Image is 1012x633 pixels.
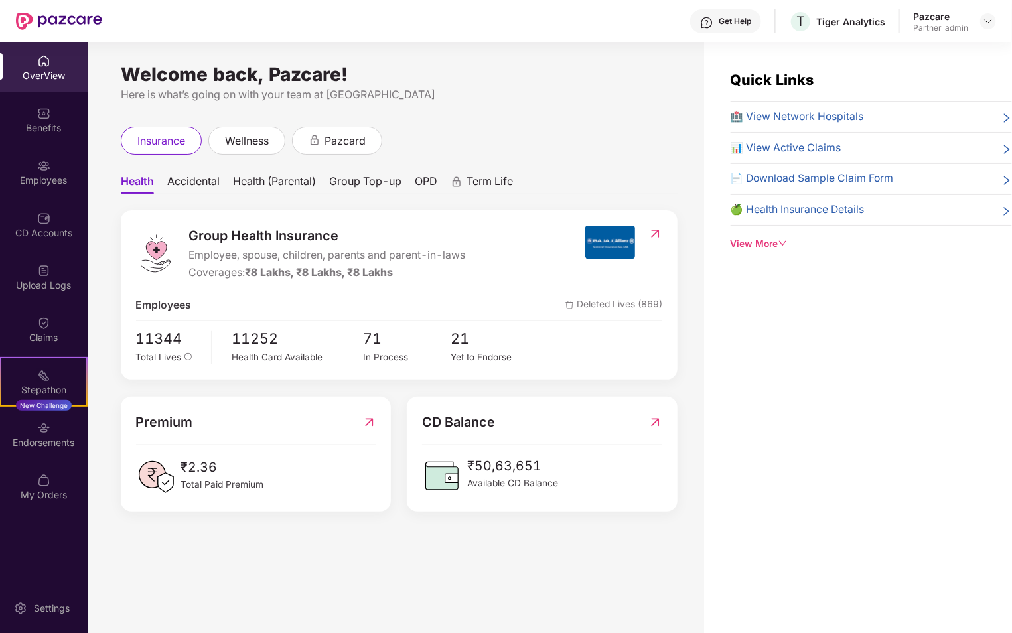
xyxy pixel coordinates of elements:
[37,316,50,330] img: svg+xml;base64,PHN2ZyBpZD0iQ2xhaW0iIHhtbG5zPSJodHRwOi8vd3d3LnczLm9yZy8yMDAwL3N2ZyIgd2lkdGg9IjIwIi...
[329,175,401,194] span: Group Top-up
[451,350,538,364] div: Yet to Endorse
[467,456,558,476] span: ₹50,63,651
[225,133,269,149] span: wellness
[363,350,451,364] div: In Process
[731,109,864,125] span: 🏥 View Network Hospitals
[1001,143,1012,157] span: right
[362,412,376,433] img: RedirectIcon
[1001,111,1012,125] span: right
[325,133,366,149] span: pazcard
[232,350,363,364] div: Health Card Available
[565,297,662,314] span: Deleted Lives (869)
[136,234,176,273] img: logo
[415,175,437,194] span: OPD
[700,16,713,29] img: svg+xml;base64,PHN2ZyBpZD0iSGVscC0zMngzMiIgeG1sbnM9Imh0dHA6Ly93d3cudzMub3JnLzIwMDAvc3ZnIiB3aWR0aD...
[30,602,74,615] div: Settings
[731,171,894,187] span: 📄 Download Sample Claim Form
[246,266,394,279] span: ₹8 Lakhs, ₹8 Lakhs, ₹8 Lakhs
[184,353,192,361] span: info-circle
[189,226,466,246] span: Group Health Insurance
[1001,173,1012,187] span: right
[181,457,264,478] span: ₹2.36
[37,54,50,68] img: svg+xml;base64,PHN2ZyBpZD0iSG9tZSIgeG1sbnM9Imh0dHA6Ly93d3cudzMub3JnLzIwMDAvc3ZnIiB3aWR0aD0iMjAiIG...
[136,352,182,362] span: Total Lives
[451,328,538,350] span: 21
[121,86,678,103] div: Here is what’s going on with your team at [GEOGRAPHIC_DATA]
[913,10,968,23] div: Pazcare
[309,134,321,146] div: animation
[14,602,27,615] img: svg+xml;base64,PHN2ZyBpZD0iU2V0dGluZy0yMHgyMCIgeG1sbnM9Imh0dHA6Ly93d3cudzMub3JnLzIwMDAvc3ZnIiB3aW...
[363,328,451,350] span: 71
[648,227,662,240] img: RedirectIcon
[719,16,751,27] div: Get Help
[37,264,50,277] img: svg+xml;base64,PHN2ZyBpZD0iVXBsb2FkX0xvZ3MiIGRhdGEtbmFtZT0iVXBsb2FkIExvZ3MiIHhtbG5zPSJodHRwOi8vd3...
[189,265,466,281] div: Coverages:
[565,301,574,309] img: deleteIcon
[422,456,462,496] img: CDBalanceIcon
[422,412,495,433] span: CD Balance
[1,384,86,397] div: Stepathon
[731,140,841,157] span: 📊 View Active Claims
[731,71,814,88] span: Quick Links
[233,175,316,194] span: Health (Parental)
[37,107,50,120] img: svg+xml;base64,PHN2ZyBpZD0iQmVuZWZpdHMiIHhtbG5zPSJodHRwOi8vd3d3LnczLm9yZy8yMDAwL3N2ZyIgd2lkdGg9Ij...
[16,13,102,30] img: New Pazcare Logo
[167,175,220,194] span: Accidental
[467,175,513,194] span: Term Life
[796,13,805,29] span: T
[181,478,264,492] span: Total Paid Premium
[136,457,176,497] img: PaidPremiumIcon
[232,328,363,350] span: 11252
[16,400,72,411] div: New Challenge
[913,23,968,33] div: Partner_admin
[137,133,185,149] span: insurance
[37,212,50,225] img: svg+xml;base64,PHN2ZyBpZD0iQ0RfQWNjb3VudHMiIGRhdGEtbmFtZT0iQ0QgQWNjb3VudHMiIHhtbG5zPSJodHRwOi8vd3...
[983,16,993,27] img: svg+xml;base64,PHN2ZyBpZD0iRHJvcGRvd24tMzJ4MzIiIHhtbG5zPSJodHRwOi8vd3d3LnczLm9yZy8yMDAwL3N2ZyIgd2...
[467,476,558,491] span: Available CD Balance
[778,239,788,248] span: down
[37,421,50,435] img: svg+xml;base64,PHN2ZyBpZD0iRW5kb3JzZW1lbnRzIiB4bWxucz0iaHR0cDovL3d3dy53My5vcmcvMjAwMC9zdmciIHdpZH...
[121,69,678,80] div: Welcome back, Pazcare!
[136,328,202,350] span: 11344
[585,226,635,259] img: insurerIcon
[648,412,662,433] img: RedirectIcon
[37,369,50,382] img: svg+xml;base64,PHN2ZyB4bWxucz0iaHR0cDovL3d3dy53My5vcmcvMjAwMC9zdmciIHdpZHRoPSIyMSIgaGVpZ2h0PSIyMC...
[451,176,463,188] div: animation
[816,15,885,28] div: Tiger Analytics
[37,474,50,487] img: svg+xml;base64,PHN2ZyBpZD0iTXlfT3JkZXJzIiBkYXRhLW5hbWU9Ik15IE9yZGVycyIgeG1sbnM9Imh0dHA6Ly93d3cudz...
[37,159,50,173] img: svg+xml;base64,PHN2ZyBpZD0iRW1wbG95ZWVzIiB4bWxucz0iaHR0cDovL3d3dy53My5vcmcvMjAwMC9zdmciIHdpZHRoPS...
[136,297,192,314] span: Employees
[731,202,865,218] span: 🍏 Health Insurance Details
[136,412,193,433] span: Premium
[731,237,1012,251] div: View More
[1001,204,1012,218] span: right
[121,175,154,194] span: Health
[189,247,466,264] span: Employee, spouse, children, parents and parent-in-laws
